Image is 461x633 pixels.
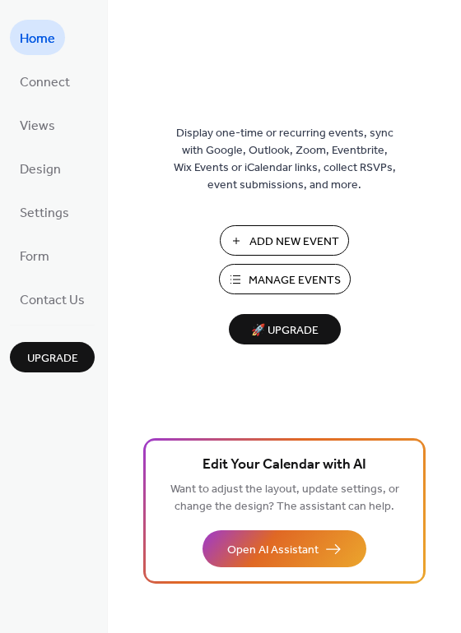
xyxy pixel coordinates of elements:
[20,244,49,270] span: Form
[10,63,80,99] a: Connect
[249,233,339,251] span: Add New Event
[219,264,351,294] button: Manage Events
[10,342,95,372] button: Upgrade
[20,157,61,183] span: Design
[170,478,399,518] span: Want to adjust the layout, update settings, or change the design? The assistant can help.
[20,113,55,139] span: Views
[229,314,341,344] button: 🚀 Upgrade
[10,107,65,142] a: Views
[220,225,349,256] button: Add New Event
[203,454,366,477] span: Edit Your Calendar with AI
[174,125,396,194] span: Display one-time or recurring events, sync with Google, Outlook, Zoom, Eventbrite, Wix Events or ...
[249,272,341,289] span: Manage Events
[10,150,71,186] a: Design
[20,70,70,95] span: Connect
[27,350,78,367] span: Upgrade
[239,320,331,342] span: 🚀 Upgrade
[20,288,85,313] span: Contact Us
[10,20,65,55] a: Home
[20,201,69,226] span: Settings
[227,542,319,559] span: Open AI Assistant
[20,26,55,52] span: Home
[10,194,79,229] a: Settings
[10,238,59,273] a: Form
[203,530,366,567] button: Open AI Assistant
[10,281,95,316] a: Contact Us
